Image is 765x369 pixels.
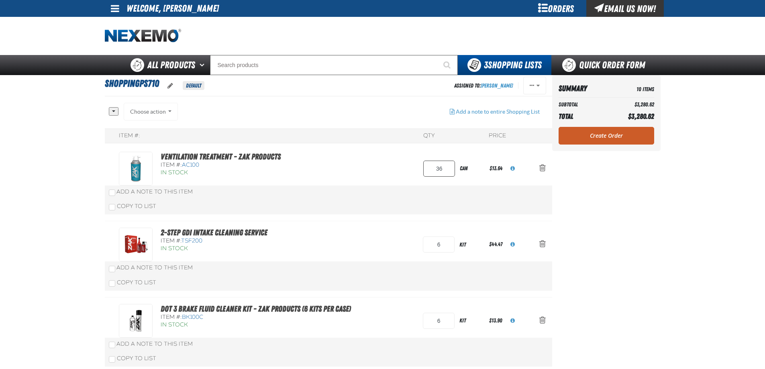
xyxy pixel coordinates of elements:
input: Copy To List [109,204,115,210]
div: Item #: [161,237,312,245]
div: In Stock [161,169,312,177]
a: Ventilation Treatment - ZAK Products [161,152,281,161]
button: You have 3 Shopping Lists. Open to view details [458,55,551,75]
label: Copy To List [109,355,156,362]
div: Price [489,132,506,140]
div: Item #: [119,132,140,140]
button: View All Prices for BK100C [504,312,521,330]
div: kit [455,236,488,254]
label: Copy To List [109,279,156,286]
input: Product Quantity [423,236,455,253]
a: [PERSON_NAME] [481,82,513,89]
a: Create Order [559,127,654,145]
div: QTY [423,132,435,140]
button: Actions of ShoppingPS710 [523,77,546,94]
input: Product Quantity [423,161,455,177]
th: Subtotal [559,99,608,110]
button: Action Remove 2-Step GDI Intake Cleaning Service from ShoppingPS710 [533,236,552,253]
button: oro.shoppinglist.label.edit.tooltip [161,77,180,95]
a: Quick Order Form [551,55,660,75]
a: 2-Step GDI Intake Cleaning Service [161,228,267,237]
span: Shopping Lists [484,59,542,71]
span: Default [183,81,204,90]
div: In Stock [161,245,312,253]
span: $13.90 [489,317,502,324]
button: Open All Products pages [197,55,210,75]
th: Total [559,110,608,123]
a: Home [105,29,181,43]
img: Nexemo logo [105,29,181,43]
input: Product Quantity [423,313,455,329]
button: View All Prices for TSF200 [504,236,521,253]
span: All Products [147,58,195,72]
div: kit [455,312,488,330]
div: can [455,159,488,177]
span: BK100C [182,314,203,320]
span: Add a Note to This Item [116,188,193,195]
button: Action Remove DOT 3 Brake Fluid Cleaner Kit - ZAK Products (6 Kits per Case) from ShoppingPS710 [533,312,552,330]
div: Item #: [161,314,351,321]
strong: 3 [484,59,488,71]
span: $44.47 [489,241,502,247]
span: AC100 [182,161,199,168]
div: Item #: [161,161,312,169]
input: Add a Note to This Item [109,266,115,272]
input: Add a Note to This Item [109,342,115,348]
td: $3,280.62 [608,99,654,110]
span: TSF200 [181,237,202,244]
button: Action Remove Ventilation Treatment - ZAK Products from ShoppingPS710 [533,160,552,177]
input: Copy To List [109,356,115,363]
div: In Stock [161,321,351,329]
button: Add a note to entire Shopping List [443,103,546,120]
input: Add a Note to This Item [109,190,115,196]
span: ShoppingPS710 [105,78,159,89]
button: View All Prices for AC100 [504,160,521,177]
td: 10 Items [608,82,654,96]
th: Summary [559,82,608,96]
span: Add a Note to This Item [116,264,193,271]
span: $13.64 [490,165,502,171]
input: Copy To List [109,280,115,287]
div: Assigned To: [454,80,513,91]
a: DOT 3 Brake Fluid Cleaner Kit - ZAK Products (6 Kits per Case) [161,304,351,314]
span: $3,280.62 [628,112,654,120]
button: Start Searching [438,55,458,75]
input: Search [210,55,458,75]
label: Copy To List [109,203,156,210]
span: Add a Note to This Item [116,340,193,347]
